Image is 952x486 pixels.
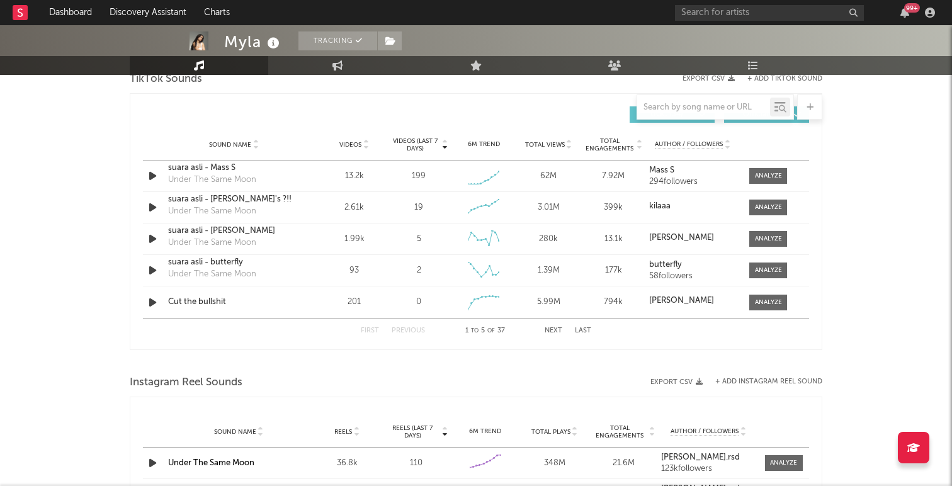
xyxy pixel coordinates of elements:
[385,457,448,470] div: 110
[130,72,202,87] span: TikTok Sounds
[414,201,423,214] div: 19
[450,324,519,339] div: 1 5 37
[584,296,643,308] div: 794k
[649,272,737,281] div: 58 followers
[471,328,479,334] span: to
[325,233,383,246] div: 1.99k
[325,264,383,277] div: 93
[649,261,737,269] a: butterfly
[168,162,300,174] a: suara asli - Mass S
[715,378,822,385] button: + Add Instagram Reel Sound
[209,141,251,149] span: Sound Name
[703,378,822,385] div: + Add Instagram Reel Sound
[661,465,756,473] div: 123k followers
[455,140,513,149] div: 6M Trend
[671,427,739,436] span: Author / Followers
[325,296,383,308] div: 201
[168,237,256,249] div: Under The Same Moon
[523,457,586,470] div: 348M
[649,166,674,174] strong: Mass S
[747,76,822,82] button: + Add TikTok Sound
[584,137,635,152] span: Total Engagements
[531,428,570,436] span: Total Plays
[649,202,671,210] strong: kilaaa
[168,296,300,308] a: Cut the bullshit
[519,201,578,214] div: 3.01M
[584,170,643,183] div: 7.92M
[130,375,242,390] span: Instagram Reel Sounds
[519,296,578,308] div: 5.99M
[683,75,735,82] button: Export CSV
[168,459,254,467] a: Under The Same Moon
[584,264,643,277] div: 177k
[661,453,756,462] a: [PERSON_NAME].rsd
[519,233,578,246] div: 280k
[385,424,440,439] span: Reels (last 7 days)
[900,8,909,18] button: 99+
[519,264,578,277] div: 1.39M
[655,140,723,149] span: Author / Followers
[168,268,256,281] div: Under The Same Moon
[417,264,421,277] div: 2
[735,76,822,82] button: + Add TikTok Sound
[390,137,441,152] span: Videos (last 7 days)
[392,327,425,334] button: Previous
[545,327,562,334] button: Next
[168,193,300,206] a: suara asli - [PERSON_NAME]'s ?!!
[661,453,740,461] strong: [PERSON_NAME].rsd
[224,31,283,52] div: Myla
[649,166,737,175] a: Mass S
[168,256,300,269] a: suara asli - butterfly
[417,233,421,246] div: 5
[214,428,256,436] span: Sound Name
[649,234,714,242] strong: [PERSON_NAME]
[519,170,578,183] div: 62M
[325,201,383,214] div: 2.61k
[339,141,361,149] span: Videos
[592,424,648,439] span: Total Engagements
[334,428,352,436] span: Reels
[675,5,864,21] input: Search for artists
[649,261,682,269] strong: butterfly
[361,327,379,334] button: First
[298,31,377,50] button: Tracking
[649,234,737,242] a: [PERSON_NAME]
[412,170,426,183] div: 199
[649,202,737,211] a: kilaaa
[584,201,643,214] div: 399k
[168,225,300,237] a: suara asli - [PERSON_NAME]
[168,205,256,218] div: Under The Same Moon
[584,233,643,246] div: 13.1k
[592,457,655,470] div: 21.6M
[649,178,737,186] div: 294 followers
[454,427,517,436] div: 6M Trend
[650,378,703,386] button: Export CSV
[575,327,591,334] button: Last
[525,141,565,149] span: Total Views
[168,174,256,186] div: Under The Same Moon
[416,296,421,308] div: 0
[315,457,378,470] div: 36.8k
[487,328,495,334] span: of
[904,3,920,13] div: 99 +
[649,297,737,305] a: [PERSON_NAME]
[649,297,714,305] strong: [PERSON_NAME]
[637,103,770,113] input: Search by song name or URL
[325,170,383,183] div: 13.2k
